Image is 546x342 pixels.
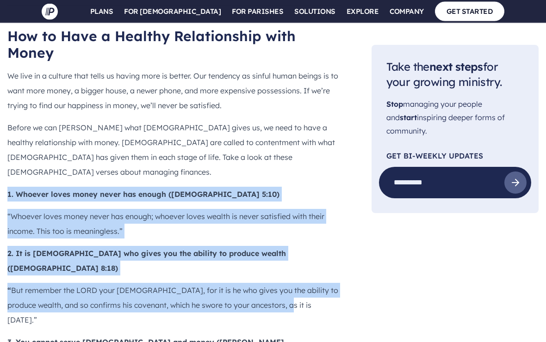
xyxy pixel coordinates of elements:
[7,283,342,328] p: But remember the LORD your [DEMOGRAPHIC_DATA], for it is he who gives you the ability to produce ...
[7,249,286,273] b: 2. It is [DEMOGRAPHIC_DATA] who gives you the ability to produce wealth ([DEMOGRAPHIC_DATA] 8:18)
[7,121,342,180] p: Before we can [PERSON_NAME] what [DEMOGRAPHIC_DATA] gives us, we need to have a healthy relations...
[386,153,524,160] p: Get Bi-Weekly Updates
[400,113,417,122] span: start
[386,100,403,109] span: Stop
[435,2,505,21] a: GET STARTED
[7,28,342,61] h2: How to Have a Healthy Relationship with Money
[7,286,11,295] b: “
[7,69,342,113] p: We live in a culture that tells us having more is better. Our tendency as sinful human beings is ...
[7,209,342,239] p: “Whoever loves money never has enough; whoever loves wealth is never satisfied with their income....
[7,190,279,199] b: 1. Whoever loves money never has enough ([DEMOGRAPHIC_DATA] 5:10)
[386,60,502,89] span: Take the for your growing ministry.
[386,98,524,138] p: managing your people and inspiring deeper forms of community.
[429,60,483,74] span: next steps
